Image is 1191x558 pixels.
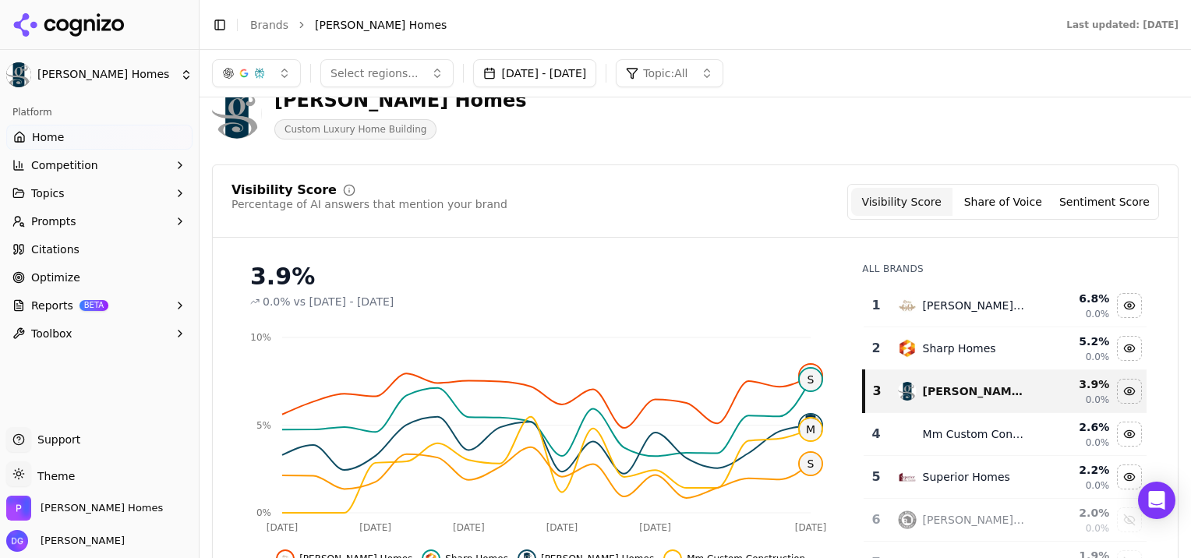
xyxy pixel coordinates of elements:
[870,425,882,443] div: 4
[231,196,507,212] div: Percentage of AI answers that mention your brand
[898,296,917,315] img: nies homes
[1117,422,1142,447] button: Hide mm custom construction data
[898,425,917,443] img: mm custom construction
[1117,464,1142,489] button: Hide superior homes data
[1037,376,1109,392] div: 3.9 %
[952,188,1054,216] button: Share of Voice
[923,512,1026,528] div: [PERSON_NAME] Construction
[870,339,882,358] div: 2
[1117,293,1142,318] button: Hide nies homes data
[231,184,337,196] div: Visibility Score
[923,341,996,356] div: Sharp Homes
[639,522,671,533] tspan: [DATE]
[80,300,108,311] span: BETA
[274,119,436,139] span: Custom Luxury Home Building
[250,19,288,31] a: Brands
[870,296,882,315] div: 1
[1138,482,1175,519] div: Open Intercom Messenger
[34,534,125,548] span: [PERSON_NAME]
[6,125,193,150] a: Home
[1037,505,1109,521] div: 2.0 %
[800,418,822,440] span: M
[6,530,125,552] button: Open user button
[1037,334,1109,349] div: 5.2 %
[1086,479,1110,492] span: 0.0%
[31,298,73,313] span: Reports
[359,522,391,533] tspan: [DATE]
[31,157,98,173] span: Competition
[6,321,193,346] button: Toolbox
[330,65,419,81] span: Select regions...
[851,188,952,216] button: Visibility Score
[800,453,822,475] span: S
[864,413,1147,456] tr: 4mm custom constructionMm Custom Construction2.6%0.0%Hide mm custom construction data
[923,298,1026,313] div: [PERSON_NAME] Homes
[923,426,1026,442] div: Mm Custom Construction
[6,496,163,521] button: Open organization switcher
[1117,336,1142,361] button: Hide sharp homes data
[1086,351,1110,363] span: 0.0%
[31,185,65,201] span: Topics
[898,382,917,401] img: paul gray homes
[1117,507,1142,532] button: Show robl construction data
[263,294,291,309] span: 0.0%
[1066,19,1179,31] div: Last updated: [DATE]
[1086,436,1110,449] span: 0.0%
[862,263,1147,275] div: All Brands
[1054,188,1155,216] button: Sentiment Score
[864,456,1147,499] tr: 5superior homesSuperior Homes2.2%0.0%Hide superior homes data
[898,468,917,486] img: superior homes
[1037,419,1109,435] div: 2.6 %
[800,369,822,390] span: S
[800,365,822,387] span: N
[32,129,64,145] span: Home
[294,294,394,309] span: vs [DATE] - [DATE]
[1086,394,1110,406] span: 0.0%
[6,153,193,178] button: Competition
[870,510,882,529] div: 6
[31,470,75,482] span: Theme
[6,100,193,125] div: Platform
[37,68,174,82] span: [PERSON_NAME] Homes
[864,370,1147,413] tr: 3paul gray homes[PERSON_NAME] Homes3.9%0.0%Hide paul gray homes data
[212,89,262,139] img: Paul Gray Homes
[795,522,827,533] tspan: [DATE]
[31,214,76,229] span: Prompts
[31,432,80,447] span: Support
[315,17,447,33] span: [PERSON_NAME] Homes
[250,332,271,343] tspan: 10%
[923,383,1026,399] div: [PERSON_NAME] Homes
[898,339,917,358] img: sharp homes
[6,496,31,521] img: Paul Gray Homes
[256,507,271,518] tspan: 0%
[870,468,882,486] div: 5
[6,265,193,290] a: Optimize
[6,181,193,206] button: Topics
[864,499,1147,542] tr: 6robl construction[PERSON_NAME] Construction2.0%0.0%Show robl construction data
[250,17,1035,33] nav: breadcrumb
[1037,291,1109,306] div: 6.8 %
[1037,462,1109,478] div: 2.2 %
[643,65,687,81] span: Topic: All
[256,420,271,431] tspan: 5%
[6,293,193,318] button: ReportsBETA
[6,62,31,87] img: Paul Gray Homes
[41,501,163,515] span: Paul Gray Homes
[31,270,80,285] span: Optimize
[250,263,831,291] div: 3.9%
[923,469,1010,485] div: Superior Homes
[274,88,527,113] div: [PERSON_NAME] Homes
[267,522,299,533] tspan: [DATE]
[898,510,917,529] img: robl construction
[6,530,28,552] img: Denise Gray
[546,522,578,533] tspan: [DATE]
[871,382,882,401] div: 3
[453,522,485,533] tspan: [DATE]
[473,59,597,87] button: [DATE] - [DATE]
[6,237,193,262] a: Citations
[864,284,1147,327] tr: 1nies homes[PERSON_NAME] Homes6.8%0.0%Hide nies homes data
[31,326,72,341] span: Toolbox
[1117,379,1142,404] button: Hide paul gray homes data
[6,209,193,234] button: Prompts
[864,327,1147,370] tr: 2sharp homesSharp Homes5.2%0.0%Hide sharp homes data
